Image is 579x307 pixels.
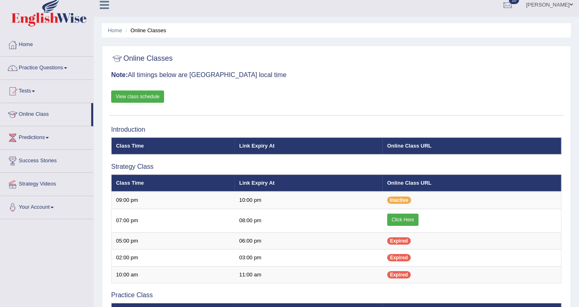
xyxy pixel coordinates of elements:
h3: Strategy Class [111,163,561,170]
b: Note: [111,71,128,78]
th: Class Time [112,174,235,192]
span: Inactive [387,197,411,204]
a: Predictions [0,126,93,147]
a: Home [108,27,122,33]
td: 03:00 pm [235,250,383,267]
th: Class Time [112,137,235,155]
span: Expired [387,237,411,245]
td: 05:00 pm [112,232,235,250]
a: Strategy Videos [0,173,93,193]
td: 10:00 pm [235,192,383,209]
a: Tests [0,80,93,100]
span: Expired [387,254,411,261]
td: 09:00 pm [112,192,235,209]
th: Online Class URL [383,174,561,192]
a: Home [0,33,93,54]
th: Link Expiry At [235,174,383,192]
a: Online Class [0,103,91,124]
h3: Practice Class [111,292,561,299]
a: Practice Questions [0,57,93,77]
th: Link Expiry At [235,137,383,155]
a: Success Stories [0,150,93,170]
td: 11:00 am [235,266,383,283]
h3: All timings below are [GEOGRAPHIC_DATA] local time [111,71,561,79]
td: 08:00 pm [235,209,383,232]
span: Expired [387,271,411,278]
h2: Online Classes [111,53,173,65]
td: 07:00 pm [112,209,235,232]
th: Online Class URL [383,137,561,155]
td: 02:00 pm [112,250,235,267]
a: View class schedule [111,91,164,103]
td: 10:00 am [112,266,235,283]
a: Click Here [387,214,419,226]
td: 06:00 pm [235,232,383,250]
li: Online Classes [123,27,166,34]
h3: Introduction [111,126,561,133]
a: Your Account [0,196,93,216]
